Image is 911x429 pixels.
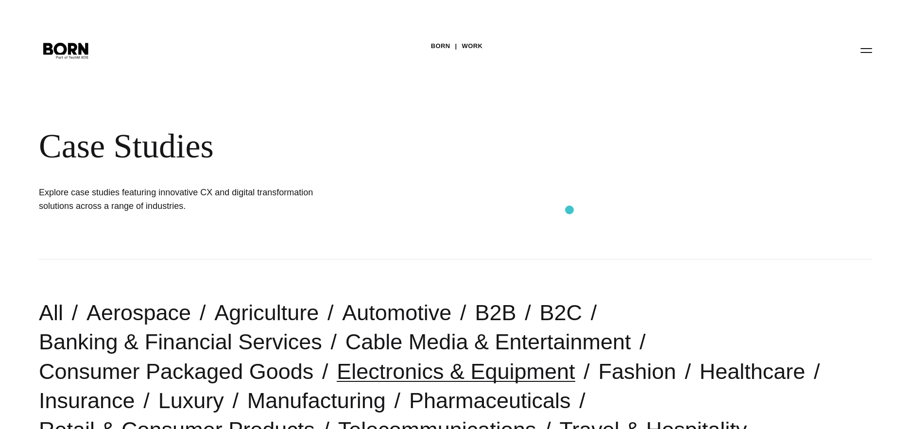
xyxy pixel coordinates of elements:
[409,388,571,413] a: Pharmaceuticals
[462,39,483,53] a: Work
[475,300,516,325] a: B2B
[39,359,313,384] a: Consumer Packaged Goods
[39,329,322,354] a: Banking & Financial Services
[345,329,631,354] a: Cable Media & Entertainment
[337,359,575,384] a: Electronics & Equipment
[158,388,224,413] a: Luxury
[39,126,593,166] div: Case Studies
[539,300,582,325] a: B2C
[39,300,63,325] a: All
[599,359,676,384] a: Fashion
[39,388,135,413] a: Insurance
[700,359,806,384] a: Healthcare
[855,40,878,60] button: Open
[431,39,450,53] a: BORN
[342,300,451,325] a: Automotive
[214,300,319,325] a: Agriculture
[39,186,330,213] h1: Explore case studies featuring innovative CX and digital transformation solutions across a range ...
[247,388,386,413] a: Manufacturing
[86,300,191,325] a: Aerospace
